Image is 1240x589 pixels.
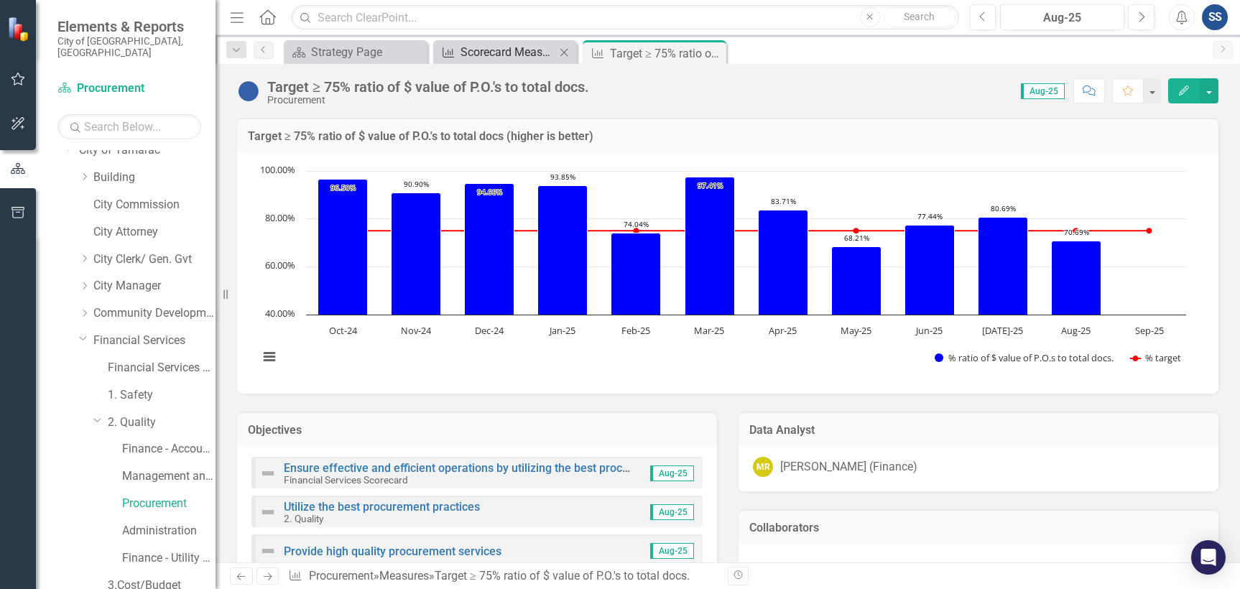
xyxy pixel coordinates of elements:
span: Aug-25 [1021,83,1065,99]
span: Aug-25 [650,543,694,559]
path: Jul-25, 80.68662128. % ratio of $ value of P.O.s to total docs.. [978,217,1028,315]
input: Search Below... [57,114,201,139]
a: City Commission [93,197,216,213]
a: City Manager [93,278,216,294]
div: Target ≥ 75% ratio of $ value of P.O.'s to total docs. [435,569,690,583]
a: 1. Safety [108,387,216,404]
a: Procurement [57,80,201,97]
div: » » [288,568,717,585]
text: 83.71% [771,196,796,206]
span: Aug-25 [650,504,694,520]
text: 60.00% [265,259,295,272]
text: Feb-25 [621,324,650,337]
text: 74.04% [624,219,649,229]
text: Jun-25 [915,324,943,337]
g: % target, series 2 of 2. Line with 12 data points. [341,228,1152,233]
text: 96.50% [330,182,356,193]
a: City Attorney [93,224,216,241]
button: Show % ratio of $ value of P.O.s to total docs. [935,351,1116,364]
path: Jan-25, 93.84559638. % ratio of $ value of P.O.s to total docs.. [538,185,588,315]
text: 80.69% [991,203,1016,213]
div: Open Intercom Messenger [1191,540,1226,575]
text: 97.41% [698,180,723,190]
a: Measures [379,569,429,583]
div: Aug-25 [1005,9,1119,27]
a: Scorecard Measures Data (FY To Date) [437,43,555,61]
a: Community Development [93,305,216,322]
text: [DATE]-25 [982,324,1023,337]
text: Mar-25 [694,324,724,337]
text: May-25 [841,324,871,337]
div: MR [753,457,773,477]
g: % ratio of $ value of P.O.s to total docs., series 1 of 2. Bar series with 12 bars. [318,171,1150,315]
div: Strategy Page [311,43,424,61]
path: Feb-25, 74.04369211. % ratio of $ value of P.O.s to total docs.. [611,233,661,315]
a: Financial Services Scorecard [108,360,216,376]
text: Nov-24 [401,324,432,337]
path: May-25, 68.21368685. % ratio of $ value of P.O.s to total docs.. [832,246,882,315]
span: Search [904,11,935,22]
div: Procurement [267,95,589,106]
input: Search ClearPoint... [291,5,958,30]
a: 2. Quality [108,414,216,431]
img: ClearPoint Strategy [6,15,33,42]
button: Show % target [1131,351,1181,364]
a: Utilize the best procurement practices [284,500,480,514]
a: Procurement [122,496,216,512]
h3: Target ≥ 75% ratio of $ value of P.O.'s to total docs (higher is better) [248,130,1208,143]
path: Apr-25, 83.70617316. % ratio of $ value of P.O.s to total docs.. [759,210,808,315]
a: City of Tamarac [79,142,216,159]
small: Financial Services Scorecard [284,474,408,486]
text: 68.21% [844,233,869,243]
a: Strategy Page [287,43,424,61]
svg: Interactive chart [251,164,1193,379]
path: Dec-24, 94.65825631. % ratio of $ value of P.O.s to total docs.. [465,183,514,315]
img: No Information [237,80,260,103]
div: [PERSON_NAME] (Finance) [780,459,917,476]
img: Not Defined [259,504,277,521]
path: Aug-25, 70.69462121. % ratio of $ value of P.O.s to total docs.. [1052,241,1101,315]
text: 80.00% [265,211,295,224]
text: 100.00% [260,163,295,176]
a: Administration [122,523,216,539]
text: Aug-25 [1061,324,1091,337]
text: 40.00% [265,307,295,320]
div: Chart. Highcharts interactive chart. [251,164,1204,379]
text: 93.85% [550,172,575,182]
img: Not Defined [259,542,277,560]
a: Financial Services [93,333,216,349]
div: Target ≥ 75% ratio of $ value of P.O.'s to total docs. [267,79,589,95]
path: Feb-25, 75. % target. [634,228,639,233]
button: View chart menu, Chart [259,347,279,367]
text: Apr-25 [769,324,797,337]
span: Elements & Reports [57,18,201,35]
button: SS [1202,4,1228,30]
small: City of [GEOGRAPHIC_DATA], [GEOGRAPHIC_DATA] [57,35,201,59]
img: Not Defined [259,465,277,482]
a: Procurement [309,569,374,583]
a: Provide high quality procurement services [284,544,501,558]
a: Finance - Accounting [122,441,216,458]
a: City Clerk/ Gen. Gvt [93,251,216,268]
text: 94.66% [477,187,502,197]
a: Ensure effective and efficient operations by utilizing the best procurement practices [284,461,716,475]
h3: Data Analyst [749,424,1208,437]
small: 2. Quality [284,513,323,524]
path: Mar-25, 97.41479654. % ratio of $ value of P.O.s to total docs.. [685,177,735,315]
path: Nov-24, 90.89594022. % ratio of $ value of P.O.s to total docs.. [392,193,441,315]
text: Oct-24 [329,324,358,337]
path: Sep-25, 75. % target. [1147,228,1152,233]
button: Search [884,7,956,27]
text: Dec-24 [475,324,504,337]
path: Oct-24, 96.50084386. % ratio of $ value of P.O.s to total docs.. [318,179,368,315]
a: Building [93,170,216,186]
path: Jun-25, 77.44245628. % ratio of $ value of P.O.s to total docs.. [905,225,955,315]
path: May-25, 75. % target. [853,228,859,233]
button: Aug-25 [1000,4,1124,30]
text: Sep-25 [1135,324,1164,337]
text: 90.90% [404,179,429,189]
a: Management and Budget [122,468,216,485]
a: Finance - Utility Billing [122,550,216,567]
text: Jan-25 [548,324,575,337]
